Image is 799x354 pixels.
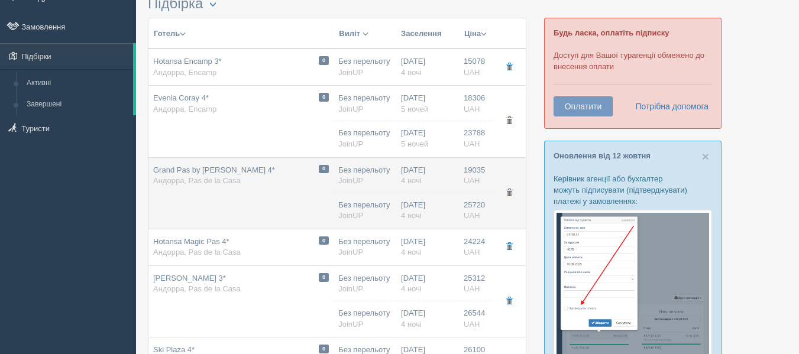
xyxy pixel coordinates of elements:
[464,284,480,293] span: uah
[464,345,485,354] span: 26100
[153,27,186,40] button: Готель
[319,165,329,174] span: 0
[554,151,651,160] a: Оновлення від 12 жовтня
[339,29,360,38] span: Виліт
[338,200,392,222] div: Без перельоту
[401,236,454,258] div: [DATE]
[554,96,613,116] button: Оплатити
[464,128,485,137] span: 23788
[153,248,241,256] span: Андорра, Pas de la Casa
[401,320,422,329] span: 4 ночі
[464,139,480,148] span: uah
[464,105,480,113] span: uah
[338,56,392,78] div: Без перельоту
[319,56,329,65] span: 0
[153,105,216,113] span: Андорра, Encamp
[401,105,428,113] span: 5 ночей
[544,18,722,129] div: Доступ для Вашої турагенції обмежено до внесення оплати
[21,73,133,94] a: Активні
[554,173,712,207] p: Керівник агенції або бухгалтер можуть підписувати (підтверджувати) платежі у замовленнях:
[319,345,329,353] span: 0
[338,27,368,40] button: Виліт
[464,93,485,102] span: 18306
[464,68,480,77] span: uah
[153,165,275,174] span: Grand Pas by [PERSON_NAME] 4*
[396,18,459,49] th: Заселення
[21,94,133,115] a: Завершені
[464,211,480,220] span: uah
[401,165,454,187] div: [DATE]
[464,274,485,282] span: 25312
[401,273,454,295] div: [DATE]
[401,56,454,78] div: [DATE]
[319,273,329,282] span: 0
[338,236,392,258] div: Без перельоту
[464,320,480,329] span: uah
[338,273,392,295] div: Без перельоту
[464,308,485,317] span: 26544
[401,128,454,150] div: [DATE]
[401,284,422,293] span: 4 ночі
[464,165,485,174] span: 19035
[702,150,709,163] button: Close
[401,200,454,222] div: [DATE]
[338,320,363,329] span: JoinUP
[627,96,709,116] a: Потрібна допомога
[153,93,209,102] span: Evenia Coray 4*
[464,57,485,66] span: 15078
[401,93,454,115] div: [DATE]
[319,236,329,245] span: 0
[464,200,485,209] span: 25720
[153,57,222,66] span: Hotansa Encamp 3*
[554,28,669,37] b: Будь ласка, оплатіть підписку
[338,211,363,220] span: JoinUP
[338,176,363,185] span: JoinUP
[153,68,216,77] span: Андорра, Encamp
[338,308,392,330] div: Без перельоту
[338,139,363,148] span: JoinUP
[338,128,392,150] div: Без перельоту
[401,211,422,220] span: 4 ночі
[401,308,454,330] div: [DATE]
[153,176,241,185] span: Андорра, Pas de la Casa
[401,139,428,148] span: 5 ночей
[153,237,229,246] span: Hotansa Magic Pas 4*
[153,345,195,354] span: Ski Plaza 4*
[401,68,422,77] span: 4 ночі
[338,93,392,115] div: Без перельоту
[338,165,392,187] div: Без перельоту
[319,93,329,102] span: 0
[338,105,363,113] span: JoinUP
[153,274,226,282] span: [PERSON_NAME] 3*
[338,284,363,293] span: JoinUP
[464,27,487,40] button: Ціна
[338,68,363,77] span: JoinUP
[464,248,480,256] span: uah
[153,284,241,293] span: Андорра, Pas de la Casa
[702,150,709,163] span: ×
[464,237,485,246] span: 24224
[338,248,363,256] span: JoinUP
[464,176,480,185] span: uah
[401,176,422,185] span: 4 ночі
[401,248,422,256] span: 4 ночі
